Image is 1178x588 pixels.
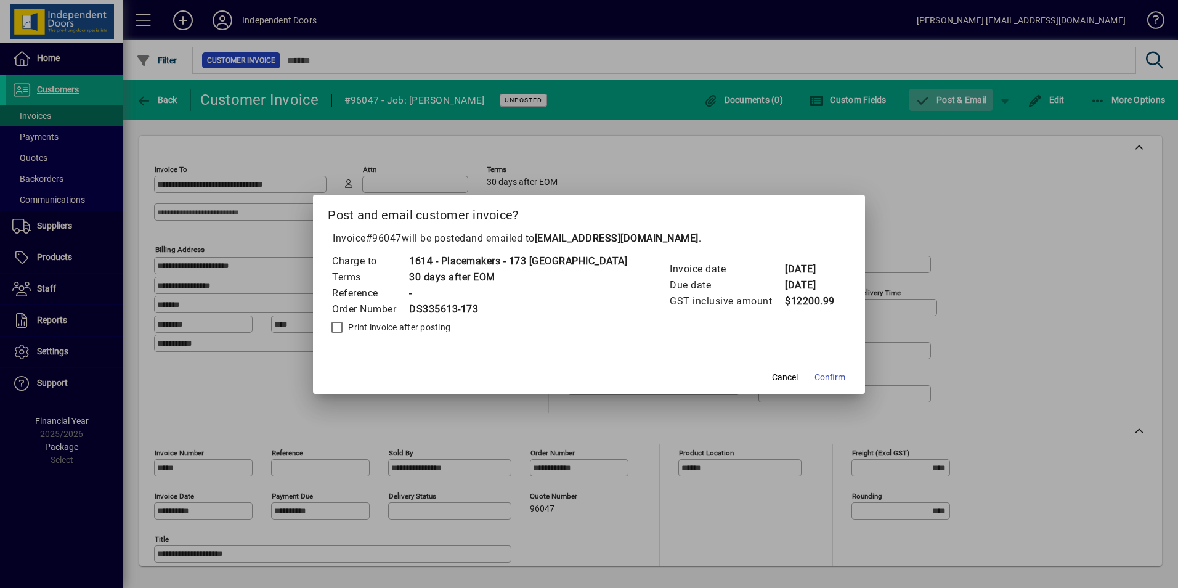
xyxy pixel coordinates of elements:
[366,232,402,244] span: #96047
[772,371,798,384] span: Cancel
[669,261,784,277] td: Invoice date
[466,232,699,244] span: and emailed to
[408,253,627,269] td: 1614 - Placemakers - 173 [GEOGRAPHIC_DATA]
[408,301,627,317] td: DS335613-173
[313,195,865,231] h2: Post and email customer invoice?
[784,261,835,277] td: [DATE]
[669,277,784,293] td: Due date
[331,269,408,285] td: Terms
[535,232,699,244] b: [EMAIL_ADDRESS][DOMAIN_NAME]
[784,293,835,309] td: $12200.99
[784,277,835,293] td: [DATE]
[328,231,850,246] p: Invoice will be posted .
[669,293,784,309] td: GST inclusive amount
[765,367,805,389] button: Cancel
[408,269,627,285] td: 30 days after EOM
[331,253,408,269] td: Charge to
[810,367,850,389] button: Confirm
[331,285,408,301] td: Reference
[408,285,627,301] td: -
[346,321,450,333] label: Print invoice after posting
[331,301,408,317] td: Order Number
[814,371,845,384] span: Confirm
